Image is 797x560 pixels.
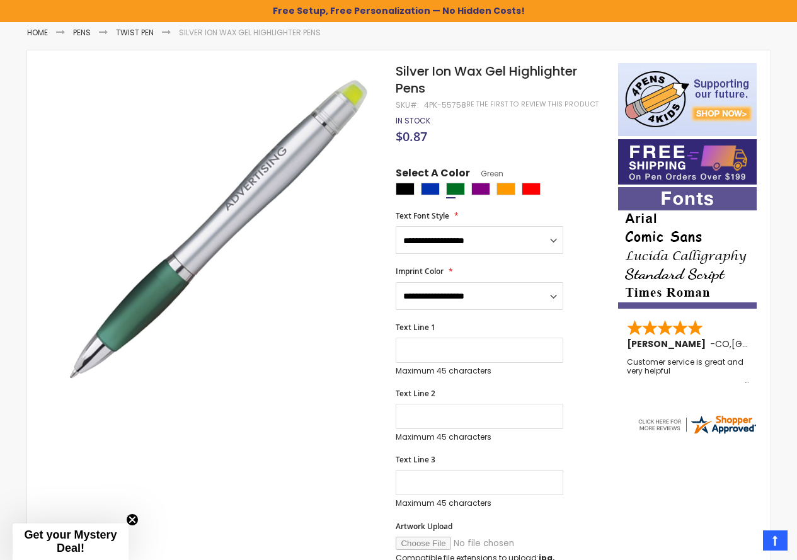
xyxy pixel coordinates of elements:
[27,27,48,38] a: Home
[396,166,470,183] span: Select A Color
[396,116,430,126] div: Availability
[470,168,503,179] span: Green
[24,529,117,554] span: Get your Mystery Deal!
[396,183,415,195] div: Black
[618,63,757,136] img: 4pens 4 kids
[13,523,129,560] div: Get your Mystery Deal!Close teaser
[179,28,321,38] li: Silver Ion Wax Gel Highlighter Pens
[396,498,563,508] p: Maximum 45 characters
[715,338,730,350] span: CO
[116,27,154,38] a: Twist Pen
[396,62,577,97] span: Silver Ion Wax Gel Highlighter Pens
[396,266,444,277] span: Imprint Color
[421,183,440,195] div: Blue
[396,454,435,465] span: Text Line 3
[763,530,788,551] a: Top
[618,139,757,185] img: Free shipping on orders over $199
[636,428,757,438] a: 4pens.com certificate URL
[496,183,515,195] div: Orange
[522,183,541,195] div: Red
[396,366,563,376] p: Maximum 45 characters
[627,358,749,385] div: Customer service is great and very helpful
[618,187,757,309] img: font-personalization-examples
[471,183,490,195] div: Purple
[396,322,435,333] span: Text Line 1
[466,100,599,109] a: Be the first to review this product
[636,413,757,436] img: 4pens.com widget logo
[424,100,466,110] div: 4PK-55758
[627,338,710,350] span: [PERSON_NAME]
[396,432,563,442] p: Maximum 45 characters
[396,388,435,399] span: Text Line 2
[126,513,139,526] button: Close teaser
[446,183,465,195] div: Green
[52,62,379,389] img: green-55758-silver-ion-wax-gel-highlighter-pen_1.jpg
[396,100,419,110] strong: SKU
[396,210,449,221] span: Text Font Style
[396,128,427,145] span: $0.87
[73,27,91,38] a: Pens
[396,115,430,126] span: In stock
[396,521,452,532] span: Artwork Upload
